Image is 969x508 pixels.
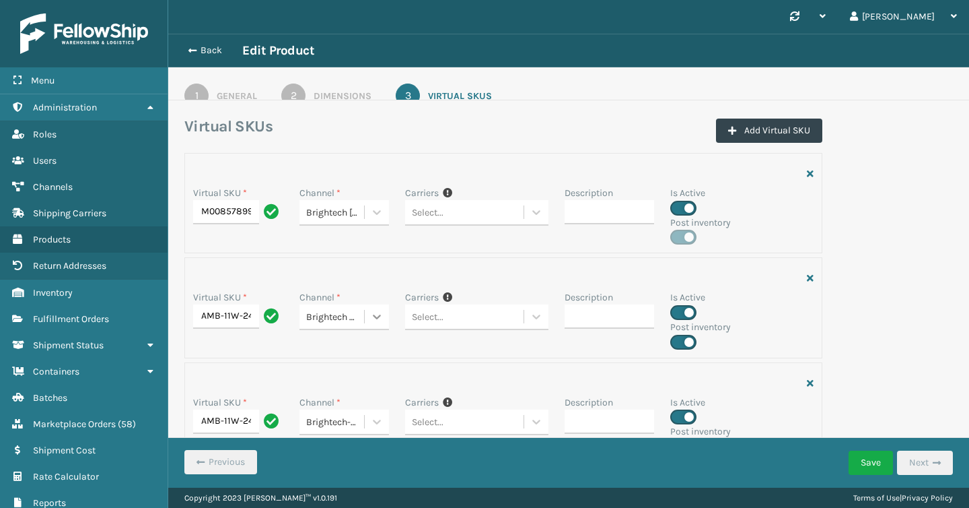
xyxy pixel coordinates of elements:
label: Virtual SKU [193,186,247,200]
span: Menu [31,75,55,86]
button: Save [849,451,893,475]
div: Brightech- Walmart [306,414,366,428]
span: Shipment Status [33,340,104,351]
span: Administration [33,102,97,113]
span: Shipment Cost [33,445,96,456]
label: Description [565,395,613,410]
label: Carriers [405,395,439,410]
label: Is Active [670,186,705,200]
label: Virtual SKU [193,290,247,305]
h3: Virtual SKUs [184,117,273,137]
span: Return Addresses [33,260,106,272]
label: Description [565,290,613,305]
div: 2 [281,84,306,108]
button: Previous [184,450,257,474]
span: Shipping Carriers [33,208,106,219]
label: Channel [299,290,340,305]
span: Fulfillment Orders [33,313,109,325]
label: Post inventory [670,320,731,334]
a: Privacy Policy [902,493,953,503]
p: Copyright 2023 [PERSON_NAME]™ v 1.0.191 [184,488,337,508]
div: 1 [184,84,209,108]
div: 3 [396,84,420,108]
span: Rate Calculator [33,471,99,482]
button: Add Virtual SKU [716,119,822,143]
span: Products [33,234,71,245]
label: Channel [299,186,340,200]
button: Back [180,44,242,57]
span: Containers [33,366,79,377]
a: Terms of Use [853,493,900,503]
span: Inventory [33,287,73,298]
label: Is Active [670,290,705,305]
label: Carriers [405,186,439,200]
label: Post inventory [670,424,731,439]
div: | [853,488,953,508]
span: Channels [33,181,73,193]
span: Users [33,155,57,166]
label: Carriers [405,290,439,305]
div: Select... [412,414,443,428]
span: Roles [33,129,57,140]
label: Post inventory [670,216,731,230]
div: Virtual SKUs [428,89,492,103]
div: Brightech Best Buy [GEOGRAPHIC_DATA] [306,310,366,324]
h3: Edit Product [242,42,314,59]
div: Select... [412,205,443,220]
label: Description [565,186,613,200]
div: Select... [412,310,443,324]
span: Marketplace Orders [33,418,116,430]
div: Brightech [PERSON_NAME] [306,205,366,220]
label: Channel [299,395,340,410]
span: Batches [33,392,67,404]
button: Next [897,451,953,475]
span: ( 58 ) [118,418,136,430]
label: Is Active [670,395,705,410]
div: Dimensions [314,89,371,103]
img: logo [20,13,148,54]
label: Virtual SKU [193,395,247,410]
div: General [217,89,257,103]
